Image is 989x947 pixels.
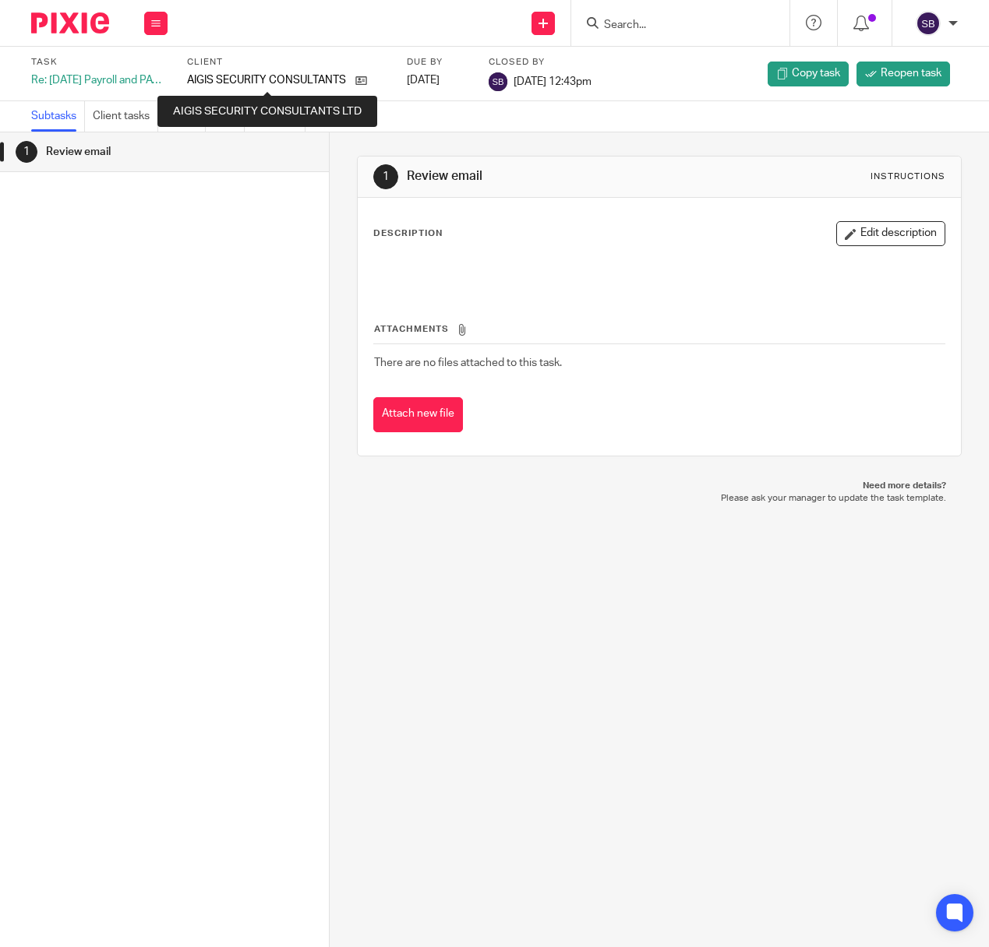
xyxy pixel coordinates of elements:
span: Attachments [374,325,449,333]
span: Copy task [792,65,840,81]
a: Files [214,101,245,132]
a: Subtasks [31,101,85,132]
a: Copy task [768,62,849,86]
a: Audit logs [313,101,369,132]
span: [DATE] 12:43pm [514,76,592,87]
div: Re: [DATE] Payroll and PAYE Due (Aigis Security Consultants) [31,72,168,88]
div: Instructions [871,171,945,183]
button: Edit description [836,221,945,246]
h1: Review email [407,168,693,185]
div: 1 [373,164,398,189]
button: Attach new file [373,397,463,432]
img: svg%3E [489,72,507,91]
p: Please ask your manager to update the task template. [373,492,946,505]
p: Need more details? [373,480,946,492]
div: [DATE] [407,72,469,88]
a: Client tasks [93,101,158,132]
h1: Review email [46,140,224,164]
label: Due by [407,56,469,69]
a: Reopen task [857,62,950,86]
img: svg%3E [916,11,941,36]
input: Search [602,19,743,33]
label: Closed by [489,56,592,69]
a: Emails [166,101,206,132]
p: AIGIS SECURITY CONSULTANTS LTD [187,72,348,88]
label: Task [31,56,168,69]
span: Reopen task [881,65,941,81]
a: Notes (0) [253,101,306,132]
label: Client [187,56,387,69]
div: 1 [16,141,37,163]
img: Pixie [31,12,109,33]
p: Description [373,227,443,240]
span: There are no files attached to this task. [374,357,562,368]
